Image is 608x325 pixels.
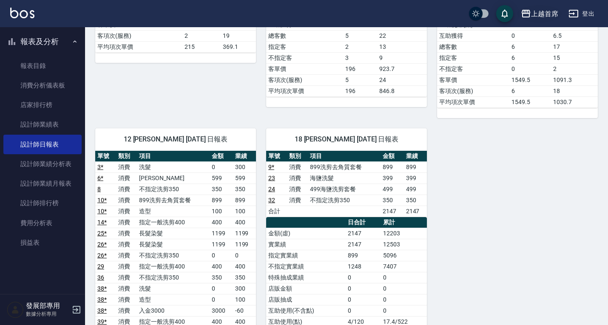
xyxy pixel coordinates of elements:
td: 350 [233,184,256,195]
a: 設計師業績月報表 [3,174,82,193]
td: 100 [210,206,233,217]
td: 899洗剪去角質套餐 [137,195,210,206]
td: 0 [346,305,381,316]
td: 客項次(服務) [95,30,182,41]
td: 899 [210,195,233,206]
td: 2 [182,30,221,41]
td: 100 [233,206,256,217]
td: 400 [233,261,256,272]
td: 24 [377,74,427,85]
td: 923.7 [377,63,427,74]
td: 消費 [116,305,137,316]
span: 12 [PERSON_NAME] [DATE] 日報表 [105,135,246,144]
td: 長髮染髮 [137,239,210,250]
th: 金額 [381,151,403,162]
td: 消費 [116,217,137,228]
td: 不指定實業績 [266,261,346,272]
td: 1248 [346,261,381,272]
td: 0 [346,283,381,294]
a: 設計師業績分析表 [3,154,82,174]
td: 洗髮 [137,283,210,294]
td: 5 [343,74,377,85]
td: 0 [509,30,551,41]
td: 0 [210,161,233,172]
td: 2 [343,41,377,52]
div: 上越首席 [531,8,558,19]
td: 消費 [116,272,137,283]
td: 指定一般洗剪400 [137,217,210,228]
td: 3000 [210,305,233,316]
td: 899 [381,161,403,172]
td: 196 [343,85,377,96]
td: [PERSON_NAME] [137,172,210,184]
td: 消費 [287,161,308,172]
td: 0 [210,283,233,294]
td: 消費 [116,294,137,305]
td: 0 [381,283,427,294]
a: 設計師排行榜 [3,193,82,213]
td: 互助獲得 [437,30,509,41]
td: 1549.5 [509,74,551,85]
td: 6 [509,41,551,52]
td: 客單價 [266,63,343,74]
td: 6.5 [551,30,598,41]
td: 499海鹽洗剪套餐 [308,184,381,195]
a: 設計師業績表 [3,115,82,134]
td: 9 [377,52,427,63]
th: 業績 [233,151,256,162]
td: 846.8 [377,85,427,96]
td: 100 [233,294,256,305]
td: 2147 [346,228,381,239]
td: 7407 [381,261,427,272]
td: 3 [343,52,377,63]
td: 0 [210,250,233,261]
td: 196 [343,63,377,74]
th: 項目 [308,151,381,162]
td: 19 [221,30,256,41]
td: 不指定洗剪350 [137,272,210,283]
td: 13 [377,41,427,52]
td: 300 [233,283,256,294]
td: 店販抽成 [266,294,346,305]
td: 6 [509,85,551,96]
td: 300 [233,161,256,172]
td: 1199 [233,228,256,239]
td: 消費 [116,250,137,261]
th: 累計 [381,217,427,228]
td: 5 [343,30,377,41]
td: 洗髮 [137,161,210,172]
td: 499 [381,184,403,195]
td: 不指定客 [437,63,509,74]
td: 消費 [116,184,137,195]
a: 設計師日報表 [3,135,82,154]
td: 1091.3 [551,74,598,85]
td: 350 [381,195,403,206]
td: 18 [551,85,598,96]
td: 客單價 [437,74,509,85]
button: 登出 [565,6,598,22]
td: 指定一般洗剪400 [137,261,210,272]
td: 1199 [233,239,256,250]
a: 32 [268,197,275,203]
th: 單號 [95,151,116,162]
td: 2147 [346,239,381,250]
th: 業績 [404,151,427,162]
td: 0 [346,272,381,283]
td: 2147 [404,206,427,217]
td: 總客數 [266,30,343,41]
td: 1199 [210,228,233,239]
td: 客項次(服務) [266,74,343,85]
td: 1199 [210,239,233,250]
p: 數據分析專用 [26,310,69,318]
td: 369.1 [221,41,256,52]
td: 899洗剪去角質套餐 [308,161,381,172]
th: 項目 [137,151,210,162]
td: 1549.5 [509,96,551,107]
td: 合計 [266,206,287,217]
td: 0 [210,294,233,305]
a: 消費分析儀表板 [3,76,82,95]
th: 單號 [266,151,287,162]
td: 5096 [381,250,427,261]
td: 599 [210,172,233,184]
td: 消費 [116,239,137,250]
